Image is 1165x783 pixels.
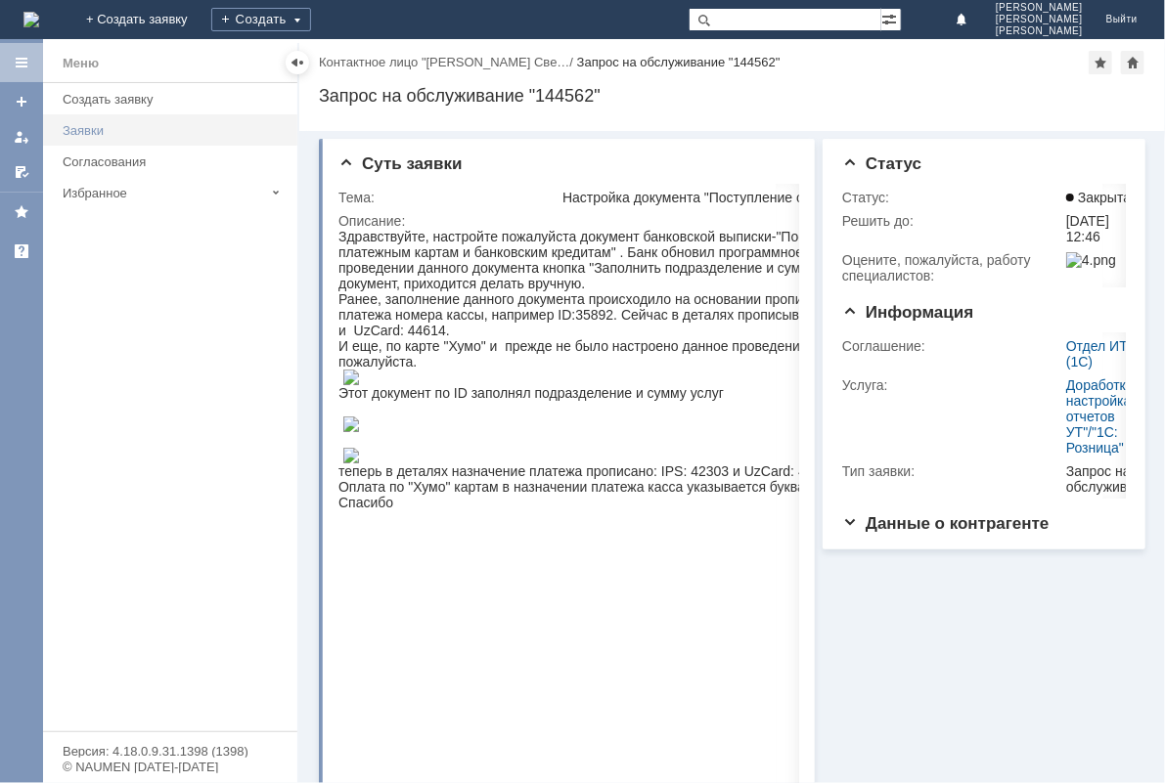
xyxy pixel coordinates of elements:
span: Данные о контрагенте [842,514,1050,533]
span: Информация [842,303,973,322]
div: Меню [63,52,99,75]
div: Скрыть меню [286,51,309,74]
a: Перейти на домашнюю страницу [23,12,39,27]
img: download [5,188,21,203]
div: Услуга: [842,377,1062,393]
div: Согласования [63,154,286,169]
a: Доработка/настройка отчетов УТ"/"1С: Розница" [1066,377,1138,456]
span: Расширенный поиск [881,9,901,27]
div: Сделать домашней страницей [1121,51,1144,74]
img: download [5,141,21,156]
img: 4.png [1066,252,1116,268]
span: [PERSON_NAME] [996,2,1083,14]
a: Создать заявку [55,84,293,114]
img: logo [23,12,39,27]
a: Заявки [55,115,293,146]
div: Создать заявку [63,92,286,107]
div: Соглашение: [842,338,1062,354]
div: / [319,55,577,69]
div: Тип заявки: [842,463,1062,479]
div: Избранное [63,186,264,200]
span: [PERSON_NAME] [996,25,1083,37]
span: Закрыта [1066,190,1131,205]
div: Решить до: [842,213,1062,229]
a: Контактное лицо "[PERSON_NAME] Све… [319,55,570,69]
div: Запрос на обслуживание [1066,463,1158,495]
div: Заявки [63,123,286,138]
div: Oцените, пожалуйста, работу специалистов: [842,252,1062,283]
img: download [5,219,21,235]
span: [DATE] 12:46 [1066,213,1109,244]
div: Версия: 4.18.0.9.31.1398 (1398) [63,745,278,758]
div: Создать [211,8,311,31]
a: Отдел ИТ (1С) [1066,338,1128,370]
div: Запрос на обслуживание "144562" [319,86,1145,106]
div: Описание: [338,213,1019,229]
a: Создать заявку [6,86,37,117]
span: [PERSON_NAME] [996,14,1083,25]
span: Статус [842,154,921,173]
span: Суть заявки [338,154,462,173]
a: Мои согласования [6,156,37,188]
div: © NAUMEN [DATE]-[DATE] [63,761,278,773]
a: Согласования [55,147,293,177]
div: Тема: [338,190,559,205]
div: Добавить в избранное [1089,51,1112,74]
div: Запрос на обслуживание "144562" [577,55,781,69]
div: Настройка документа "Поступление от продаж по платежным картам" [562,190,1015,205]
div: Статус: [842,190,1062,205]
a: Сервис Деск [6,236,37,267]
a: Мои заявки [6,121,37,152]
